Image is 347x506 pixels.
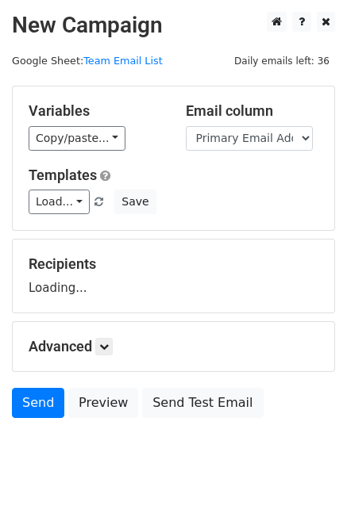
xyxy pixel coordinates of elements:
[12,55,163,67] small: Google Sheet:
[29,338,318,355] h5: Advanced
[29,102,162,120] h5: Variables
[29,126,125,151] a: Copy/paste...
[29,255,318,297] div: Loading...
[29,167,97,183] a: Templates
[186,102,319,120] h5: Email column
[68,388,138,418] a: Preview
[29,190,90,214] a: Load...
[114,190,156,214] button: Save
[142,388,263,418] a: Send Test Email
[29,255,318,273] h5: Recipients
[229,55,335,67] a: Daily emails left: 36
[12,388,64,418] a: Send
[12,12,335,39] h2: New Campaign
[229,52,335,70] span: Daily emails left: 36
[83,55,162,67] a: Team Email List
